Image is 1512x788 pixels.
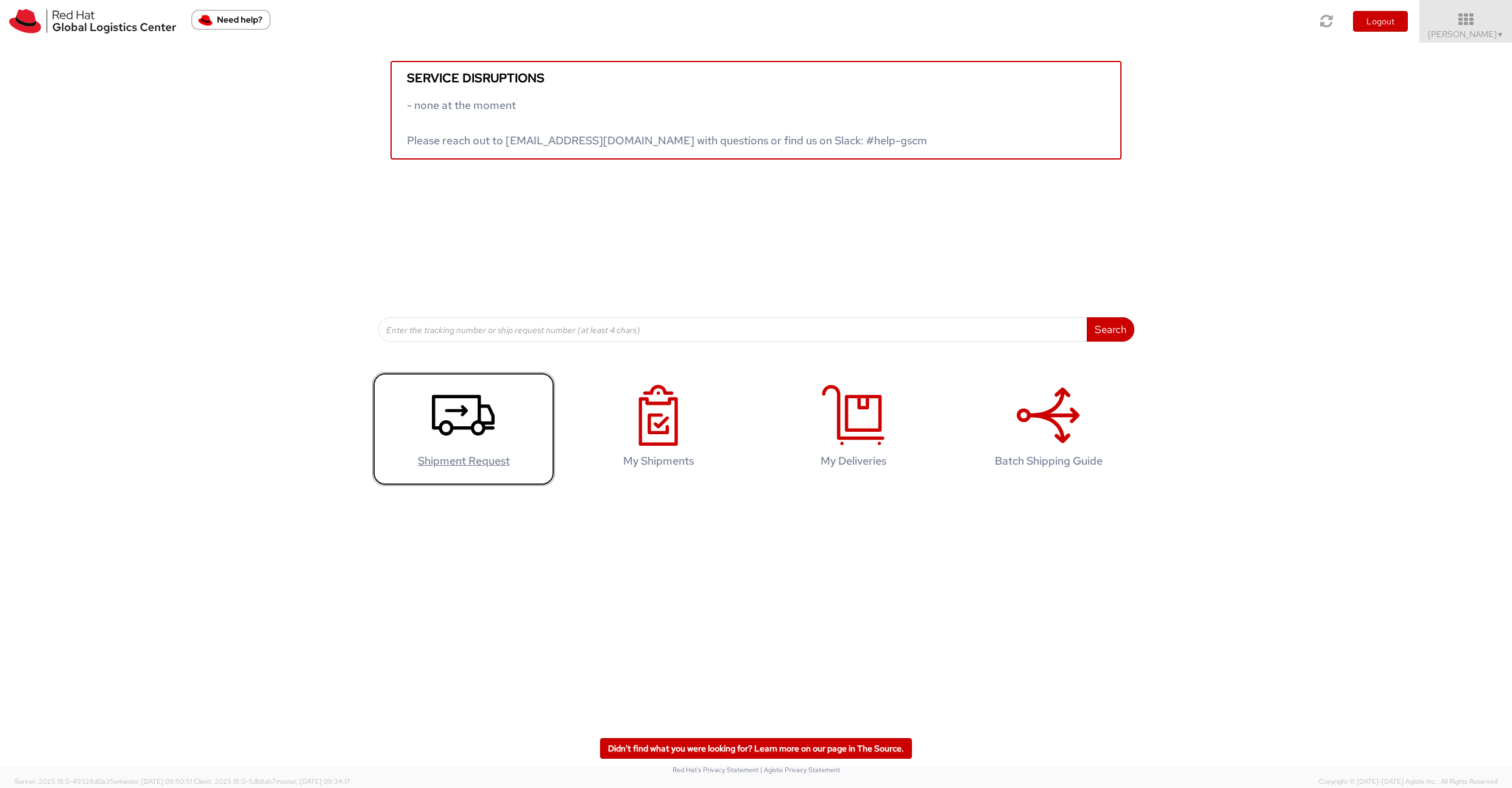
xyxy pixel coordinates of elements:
span: [PERSON_NAME] [1428,29,1504,40]
a: Service disruptions - none at the moment Please reach out to [EMAIL_ADDRESS][DOMAIN_NAME] with qu... [390,61,1122,160]
span: Server: 2025.19.0-49328d0a35e [15,777,192,786]
h4: My Deliveries [775,455,932,467]
h4: My Shipments [580,455,737,467]
a: Batch Shipping Guide [957,372,1140,486]
h5: Service disruptions [407,71,1105,85]
a: Red Hat's Privacy Statement [673,765,758,774]
a: My Shipments [567,372,750,486]
span: - none at the moment Please reach out to [EMAIL_ADDRESS][DOMAIN_NAME] with questions or find us o... [407,98,927,147]
span: master, [DATE] 09:50:51 [118,777,192,786]
a: | Agistix Privacy Statement [760,765,840,774]
h4: Shipment Request [385,455,542,467]
span: Client: 2025.18.0-5db8ab7 [194,777,350,786]
a: Didn't find what you were looking for? Learn more on our page in The Source. [600,738,912,759]
a: My Deliveries [762,372,945,486]
span: Copyright © [DATE]-[DATE] Agistix Inc., All Rights Reserved [1319,777,1497,787]
h4: Batch Shipping Guide [970,455,1127,467]
span: master, [DATE] 09:34:17 [276,777,350,786]
button: Logout [1353,11,1408,32]
input: Enter the tracking number or ship request number (at least 4 chars) [378,317,1087,342]
a: Shipment Request [372,372,555,486]
button: Need help? [191,10,270,30]
img: rh-logistics-00dfa346123c4ec078e1.svg [9,9,176,33]
button: Search [1087,317,1134,342]
span: ▼ [1497,30,1504,40]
